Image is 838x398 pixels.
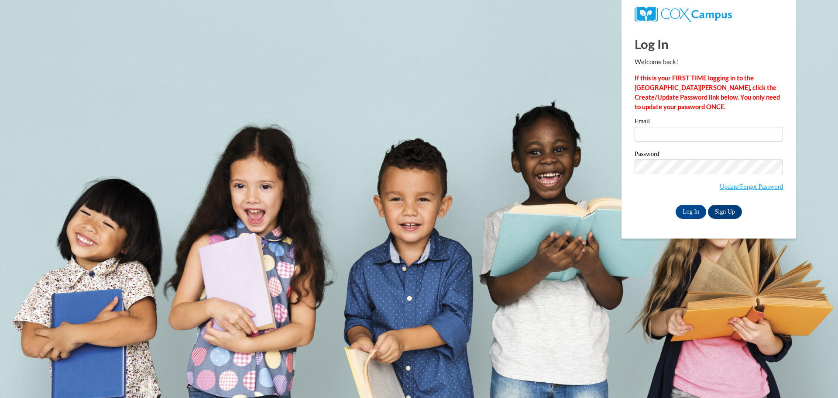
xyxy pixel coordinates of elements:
h1: Log In [635,35,783,53]
p: Welcome back! [635,57,783,67]
a: Sign Up [708,205,742,219]
a: COX Campus [635,10,732,17]
a: Update/Forgot Password [720,183,783,190]
input: Log In [676,205,706,219]
strong: If this is your FIRST TIME logging in to the [GEOGRAPHIC_DATA][PERSON_NAME], click the Create/Upd... [635,74,780,111]
img: COX Campus [635,7,732,22]
label: Password [635,151,783,159]
label: Email [635,118,783,127]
